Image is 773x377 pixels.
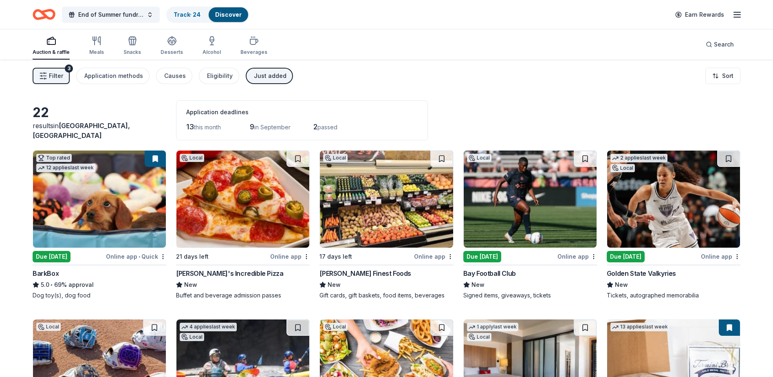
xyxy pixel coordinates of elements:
[164,71,186,81] div: Causes
[270,251,310,262] div: Online app
[41,280,49,290] span: 5.0
[33,268,59,278] div: BarkBox
[557,251,597,262] div: Online app
[33,122,130,140] span: in
[607,251,645,262] div: Due [DATE]
[254,71,286,81] div: Just added
[313,122,317,131] span: 2
[186,107,418,117] div: Application deadlines
[701,251,740,262] div: Online app
[467,333,491,341] div: Local
[51,282,53,288] span: •
[328,280,341,290] span: New
[176,150,310,299] a: Image for John's Incredible PizzaLocal21 days leftOnline app[PERSON_NAME]'s Incredible PizzaNewBu...
[76,68,150,84] button: Application methods
[174,11,200,18] a: Track· 24
[203,49,221,55] div: Alcohol
[139,253,140,260] span: •
[670,7,729,22] a: Earn Rewards
[610,323,669,331] div: 13 applies last week
[610,164,635,172] div: Local
[33,151,166,248] img: Image for BarkBox
[615,280,628,290] span: New
[471,280,485,290] span: New
[161,33,183,60] button: Desserts
[33,122,130,140] span: [GEOGRAPHIC_DATA], [GEOGRAPHIC_DATA]
[194,124,221,131] span: this month
[319,252,352,262] div: 17 days left
[84,71,143,81] div: Application methods
[106,251,166,262] div: Online app Quick
[33,49,70,55] div: Auction & raffle
[89,49,104,55] div: Meals
[607,291,740,299] div: Tickets, autographed memorabilia
[463,251,501,262] div: Due [DATE]
[467,154,491,162] div: Local
[186,122,194,131] span: 13
[33,5,55,24] a: Home
[607,150,740,299] a: Image for Golden State Valkyries2 applieslast weekLocalDue [DATE]Online appGolden State Valkyries...
[156,68,192,84] button: Causes
[246,68,293,84] button: Just added
[319,268,411,278] div: [PERSON_NAME] Finest Foods
[240,33,267,60] button: Beverages
[464,151,597,248] img: Image for Bay Football Club
[49,71,63,81] span: Filter
[180,154,204,162] div: Local
[78,10,143,20] span: End of Summer fundraiser
[33,251,70,262] div: Due [DATE]
[33,121,166,140] div: results
[607,268,676,278] div: Golden State Valkyries
[33,291,166,299] div: Dog toy(s), dog food
[33,104,166,121] div: 22
[36,154,72,162] div: Top rated
[254,124,291,131] span: in September
[36,164,95,172] div: 12 applies last week
[123,33,141,60] button: Snacks
[414,251,454,262] div: Online app
[176,151,309,248] img: Image for John's Incredible Pizza
[62,7,160,23] button: End of Summer fundraiser
[215,11,242,18] a: Discover
[33,280,166,290] div: 69% approval
[714,40,734,49] span: Search
[176,268,283,278] div: [PERSON_NAME]'s Incredible Pizza
[33,33,70,60] button: Auction & raffle
[319,150,453,299] a: Image for Jensen’s Finest FoodsLocal17 days leftOnline app[PERSON_NAME] Finest FoodsNewGift cards...
[610,154,667,162] div: 2 applies last week
[705,68,740,84] button: Sort
[36,323,61,331] div: Local
[180,333,204,341] div: Local
[319,291,453,299] div: Gift cards, gift baskets, food items, beverages
[463,291,597,299] div: Signed items, giveaways, tickets
[240,49,267,55] div: Beverages
[607,151,740,248] img: Image for Golden State Valkyries
[176,252,209,262] div: 21 days left
[463,150,597,299] a: Image for Bay Football ClubLocalDue [DATE]Online appBay Football ClubNewSigned items, giveaways, ...
[176,291,310,299] div: Buffet and beverage admission passes
[463,268,516,278] div: Bay Football Club
[199,68,239,84] button: Eligibility
[250,122,254,131] span: 9
[207,71,233,81] div: Eligibility
[184,280,197,290] span: New
[33,68,70,84] button: Filter3
[180,323,237,331] div: 4 applies last week
[722,71,733,81] span: Sort
[467,323,518,331] div: 1 apply last week
[323,323,348,331] div: Local
[166,7,249,23] button: Track· 24Discover
[65,64,73,73] div: 3
[89,33,104,60] button: Meals
[161,49,183,55] div: Desserts
[203,33,221,60] button: Alcohol
[317,124,337,131] span: passed
[320,151,453,248] img: Image for Jensen’s Finest Foods
[33,150,166,299] a: Image for BarkBoxTop rated12 applieslast weekDue [DATE]Online app•QuickBarkBox5.0•69% approvalDog...
[699,36,740,53] button: Search
[323,154,348,162] div: Local
[123,49,141,55] div: Snacks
